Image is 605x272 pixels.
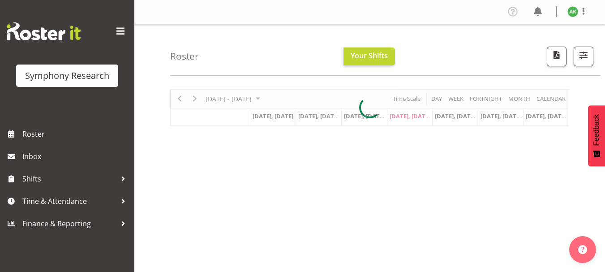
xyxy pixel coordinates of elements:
[22,217,116,230] span: Finance & Reporting
[22,127,130,141] span: Roster
[592,114,601,146] span: Feedback
[22,194,116,208] span: Time & Attendance
[567,6,578,17] img: amit-kumar11606.jpg
[22,150,130,163] span: Inbox
[170,51,199,61] h4: Roster
[343,47,395,65] button: Your Shifts
[25,69,109,82] div: Symphony Research
[547,47,566,66] button: Download a PDF of the roster according to the set date range.
[588,105,605,166] button: Feedback - Show survey
[574,47,593,66] button: Filter Shifts
[7,22,81,40] img: Rosterit website logo
[578,245,587,254] img: help-xxl-2.png
[351,51,388,60] span: Your Shifts
[22,172,116,186] span: Shifts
